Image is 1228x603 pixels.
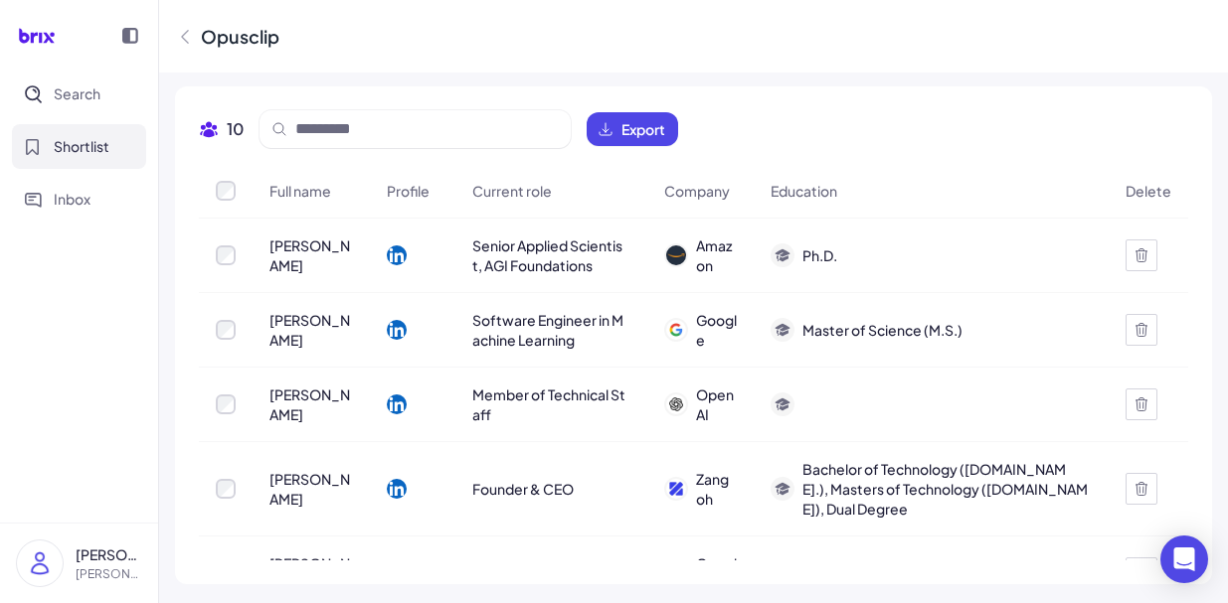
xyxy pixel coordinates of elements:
img: user_logo.png [17,540,63,586]
span: Senior Applied Scientist, AGI Foundations [472,235,630,275]
span: [PERSON_NAME] [269,310,353,350]
span: Export [621,119,665,139]
button: Search [12,72,146,116]
span: [PERSON_NAME] [269,469,353,509]
span: Search [54,83,100,104]
span: Software Engineer in Machine Learning [472,310,630,350]
span: Bachelor of Technology ([DOMAIN_NAME].), Masters of Technology ([DOMAIN_NAME]), Dual Degree [802,459,1092,519]
span: Zangoh [696,469,738,509]
span: Company [664,181,730,201]
span: Ph.D. [802,245,837,265]
span: Education [771,181,837,201]
span: Amazon [696,235,738,275]
button: Export [587,112,678,146]
span: [PERSON_NAME] [269,235,353,275]
span: Full name [269,181,331,201]
span: Google [696,310,738,350]
button: Inbox [12,177,146,222]
span: Master of Science (M.S.) [802,320,963,340]
div: Open Intercom Messenger [1160,535,1208,583]
img: 公司logo [666,394,686,414]
span: Inbox [54,189,90,210]
span: [PERSON_NAME] [269,384,353,424]
span: Current role [472,181,552,201]
span: Member of Technical Staff [472,384,630,424]
img: 公司logo [666,320,686,340]
span: OpenAI [696,384,738,424]
span: Shortlist [54,136,109,157]
img: 公司logo [666,479,686,499]
span: Founder & CEO [472,479,574,499]
span: Profile [387,181,430,201]
img: 公司logo [666,245,686,265]
button: Shortlist [12,124,146,169]
p: [PERSON_NAME][EMAIL_ADDRESS][DOMAIN_NAME] [76,565,142,583]
span: Delete [1126,181,1171,201]
p: [PERSON_NAME] [76,544,142,565]
span: Google [696,553,738,593]
span: 10 [227,117,244,141]
div: Opusclip [201,23,279,50]
span: [PERSON_NAME] [269,553,353,593]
